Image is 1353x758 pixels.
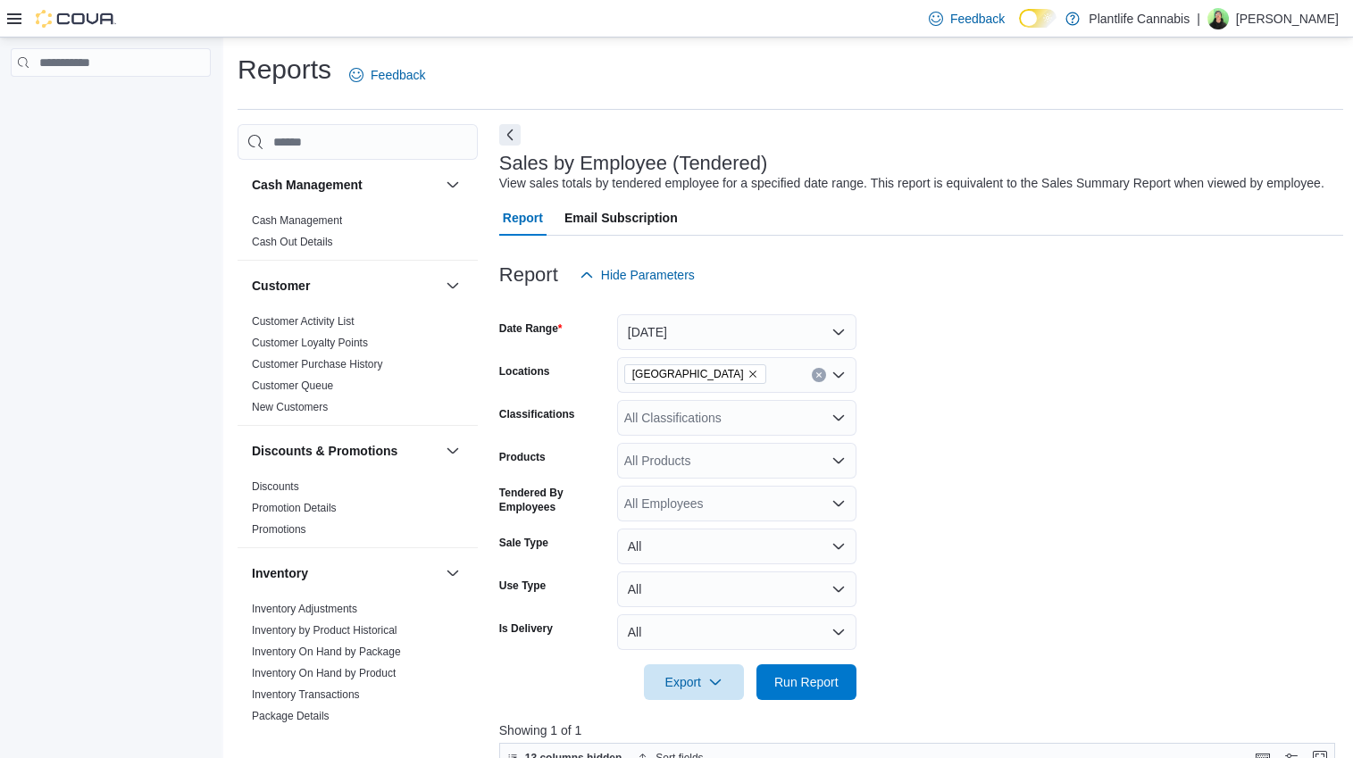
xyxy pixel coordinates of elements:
[774,673,839,691] span: Run Report
[499,579,546,593] label: Use Type
[252,442,438,460] button: Discounts & Promotions
[252,523,306,536] a: Promotions
[499,153,768,174] h3: Sales by Employee (Tendered)
[252,400,328,414] span: New Customers
[252,480,299,493] a: Discounts
[1019,9,1057,28] input: Dark Mode
[601,266,695,284] span: Hide Parameters
[1197,8,1200,29] p: |
[831,454,846,468] button: Open list of options
[342,57,432,93] a: Feedback
[252,235,333,249] span: Cash Out Details
[1207,8,1229,29] div: Jim Stevenson
[950,10,1005,28] span: Feedback
[252,667,396,679] a: Inventory On Hand by Product
[252,709,330,723] span: Package Details
[831,368,846,382] button: Open list of options
[252,623,397,637] span: Inventory by Product Historical
[252,501,337,515] span: Promotion Details
[499,450,546,464] label: Products
[252,710,330,722] a: Package Details
[252,479,299,494] span: Discounts
[644,664,744,700] button: Export
[499,174,1324,193] div: View sales totals by tendered employee for a specified date range. This report is equivalent to t...
[252,502,337,514] a: Promotion Details
[503,200,543,236] span: Report
[499,407,575,421] label: Classifications
[499,621,553,636] label: Is Delivery
[252,379,333,393] span: Customer Queue
[442,440,464,462] button: Discounts & Promotions
[252,603,357,615] a: Inventory Adjustments
[655,664,733,700] span: Export
[36,10,116,28] img: Cova
[252,564,308,582] h3: Inventory
[499,264,558,286] h3: Report
[252,277,438,295] button: Customer
[252,522,306,537] span: Promotions
[252,646,401,658] a: Inventory On Hand by Package
[252,336,368,350] span: Customer Loyalty Points
[238,311,478,425] div: Customer
[238,52,331,87] h1: Reports
[252,624,397,637] a: Inventory by Product Historical
[252,688,360,701] a: Inventory Transactions
[252,379,333,392] a: Customer Queue
[499,364,550,379] label: Locations
[499,536,548,550] label: Sale Type
[1089,8,1190,29] p: Plantlife Cannabis
[617,614,856,650] button: All
[831,411,846,425] button: Open list of options
[922,1,1012,37] a: Feedback
[371,66,425,84] span: Feedback
[812,368,826,382] button: Clear input
[632,365,744,383] span: [GEOGRAPHIC_DATA]
[499,321,563,336] label: Date Range
[11,80,211,123] nav: Complex example
[1019,28,1020,29] span: Dark Mode
[252,314,355,329] span: Customer Activity List
[252,214,342,227] a: Cash Management
[831,496,846,511] button: Open list of options
[617,571,856,607] button: All
[624,364,766,384] span: Spruce Grove
[252,687,360,702] span: Inventory Transactions
[252,442,397,460] h3: Discounts & Promotions
[442,174,464,196] button: Cash Management
[499,124,521,146] button: Next
[252,337,368,349] a: Customer Loyalty Points
[252,213,342,228] span: Cash Management
[617,529,856,564] button: All
[252,645,401,659] span: Inventory On Hand by Package
[756,664,856,700] button: Run Report
[499,486,610,514] label: Tendered By Employees
[747,369,758,379] button: Remove Spruce Grove from selection in this group
[442,562,464,584] button: Inventory
[252,602,357,616] span: Inventory Adjustments
[617,314,856,350] button: [DATE]
[564,200,678,236] span: Email Subscription
[252,176,438,194] button: Cash Management
[238,476,478,547] div: Discounts & Promotions
[442,275,464,296] button: Customer
[572,257,702,293] button: Hide Parameters
[252,315,355,328] a: Customer Activity List
[252,277,310,295] h3: Customer
[499,721,1344,739] p: Showing 1 of 1
[252,666,396,680] span: Inventory On Hand by Product
[1236,8,1339,29] p: [PERSON_NAME]
[238,210,478,260] div: Cash Management
[252,357,383,371] span: Customer Purchase History
[252,236,333,248] a: Cash Out Details
[252,358,383,371] a: Customer Purchase History
[252,176,363,194] h3: Cash Management
[252,564,438,582] button: Inventory
[252,401,328,413] a: New Customers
